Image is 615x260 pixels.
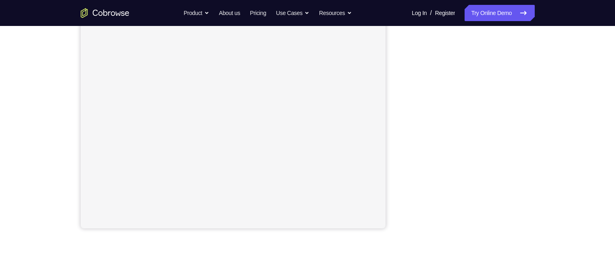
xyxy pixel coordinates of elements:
[276,5,309,21] button: Use Cases
[81,8,129,18] a: Go to the home page
[465,5,534,21] a: Try Online Demo
[219,5,240,21] a: About us
[412,5,427,21] a: Log In
[435,5,455,21] a: Register
[250,5,266,21] a: Pricing
[184,5,209,21] button: Product
[319,5,352,21] button: Resources
[430,8,432,18] span: /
